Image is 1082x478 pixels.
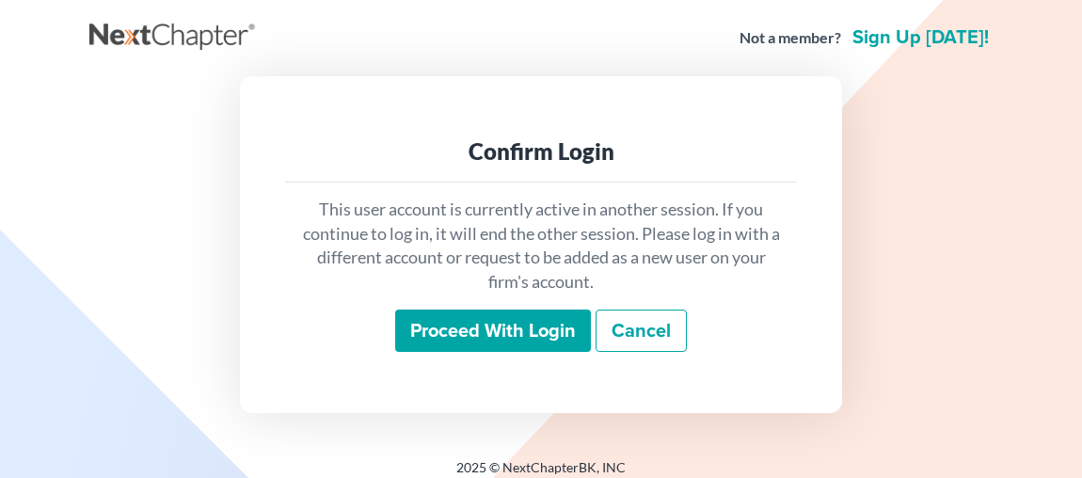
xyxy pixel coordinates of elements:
div: Confirm Login [300,136,782,167]
input: Proceed with login [395,310,591,353]
a: Cancel [596,310,687,353]
p: This user account is currently active in another session. If you continue to log in, it will end ... [300,198,782,295]
strong: Not a member? [740,27,841,49]
a: Sign up [DATE]! [849,28,993,47]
